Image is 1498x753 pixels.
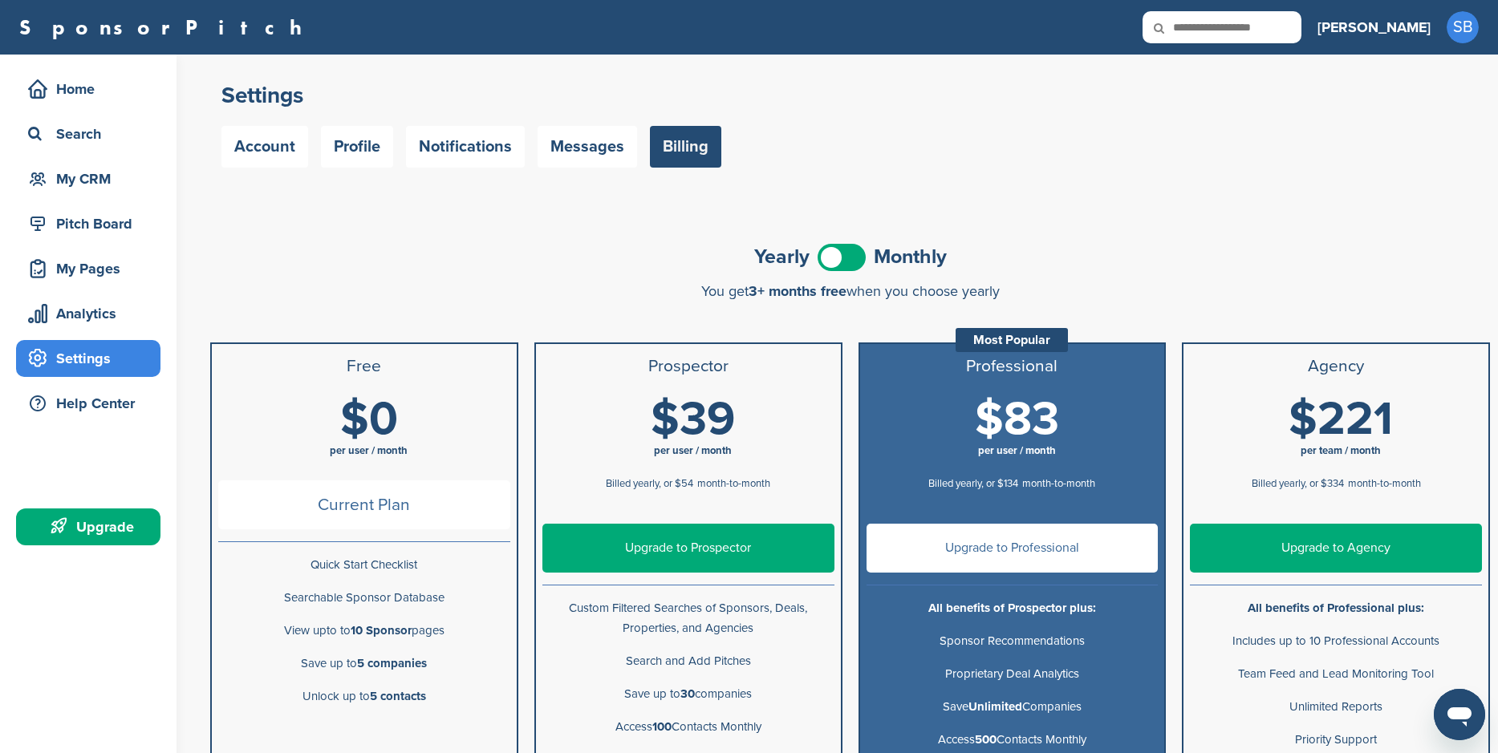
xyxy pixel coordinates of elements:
p: Save up to companies [542,684,834,704]
div: Help Center [24,389,160,418]
p: Searchable Sponsor Database [218,588,510,608]
span: $0 [340,391,398,447]
span: $83 [975,391,1059,447]
a: Upgrade [16,508,160,545]
span: month-to-month [1022,477,1095,490]
span: per user / month [654,444,732,457]
div: My Pages [24,254,160,283]
a: Messages [538,126,637,168]
p: Team Feed and Lead Monitoring Tool [1190,664,1482,684]
b: Unlimited [968,699,1022,714]
b: 500 [975,732,997,747]
span: per team / month [1301,444,1381,457]
p: Quick Start Checklist [218,555,510,575]
span: Current Plan [218,480,510,529]
span: month-to-month [1348,477,1421,490]
a: Account [221,126,308,168]
b: 100 [652,719,672,734]
div: Search [24,119,160,148]
b: 5 companies [357,656,427,670]
p: Save Companies [867,697,1159,717]
a: Help Center [16,385,160,422]
h3: Agency [1190,357,1482,376]
p: Save up to [218,654,510,674]
div: Home [24,75,160,103]
p: Access Contacts Monthly [867,730,1159,750]
h3: Prospector [542,357,834,376]
p: Unlimited Reports [1190,697,1482,717]
a: Notifications [406,126,525,168]
p: Unlock up to [218,686,510,706]
b: 10 Sponsor [351,623,412,638]
b: All benefits of Professional plus: [1248,601,1424,615]
a: SponsorPitch [19,17,312,38]
p: Sponsor Recommendations [867,631,1159,651]
a: My CRM [16,160,160,197]
h3: Professional [867,357,1159,376]
h3: [PERSON_NAME] [1317,16,1431,38]
a: Upgrade to Prospector [542,524,834,573]
a: Search [16,115,160,152]
a: Profile [321,126,393,168]
div: Analytics [24,299,160,328]
a: Pitch Board [16,205,160,242]
span: Yearly [754,247,810,267]
p: Proprietary Deal Analytics [867,664,1159,684]
span: Monthly [874,247,947,267]
div: My CRM [24,164,160,193]
h2: Settings [221,81,1479,110]
p: Search and Add Pitches [542,651,834,671]
a: Analytics [16,295,160,332]
span: month-to-month [697,477,770,490]
h3: Free [218,357,510,376]
a: My Pages [16,250,160,287]
span: $39 [651,391,735,447]
div: Pitch Board [24,209,160,238]
span: SB [1447,11,1479,43]
b: 5 contacts [370,689,426,703]
b: 30 [680,686,695,701]
span: per user / month [978,444,1056,457]
div: You get when you choose yearly [210,283,1490,299]
div: Settings [24,344,160,373]
span: Billed yearly, or $334 [1252,477,1344,490]
span: $221 [1289,391,1393,447]
p: Priority Support [1190,730,1482,750]
p: Access Contacts Monthly [542,717,834,737]
span: Billed yearly, or $54 [606,477,693,490]
div: Most Popular [956,328,1068,352]
a: Billing [650,126,721,168]
div: Upgrade [24,512,160,541]
a: [PERSON_NAME] [1317,10,1431,45]
p: Includes up to 10 Professional Accounts [1190,631,1482,651]
p: View upto to pages [218,621,510,641]
a: Upgrade to Professional [867,524,1159,573]
span: Billed yearly, or $134 [928,477,1018,490]
p: Custom Filtered Searches of Sponsors, Deals, Properties, and Agencies [542,598,834,638]
b: All benefits of Prospector plus: [928,601,1096,615]
a: Settings [16,340,160,377]
span: 3+ months free [749,282,846,300]
a: Home [16,71,160,107]
a: Upgrade to Agency [1190,524,1482,573]
iframe: Button to launch messaging window [1434,689,1485,740]
span: per user / month [330,444,408,457]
